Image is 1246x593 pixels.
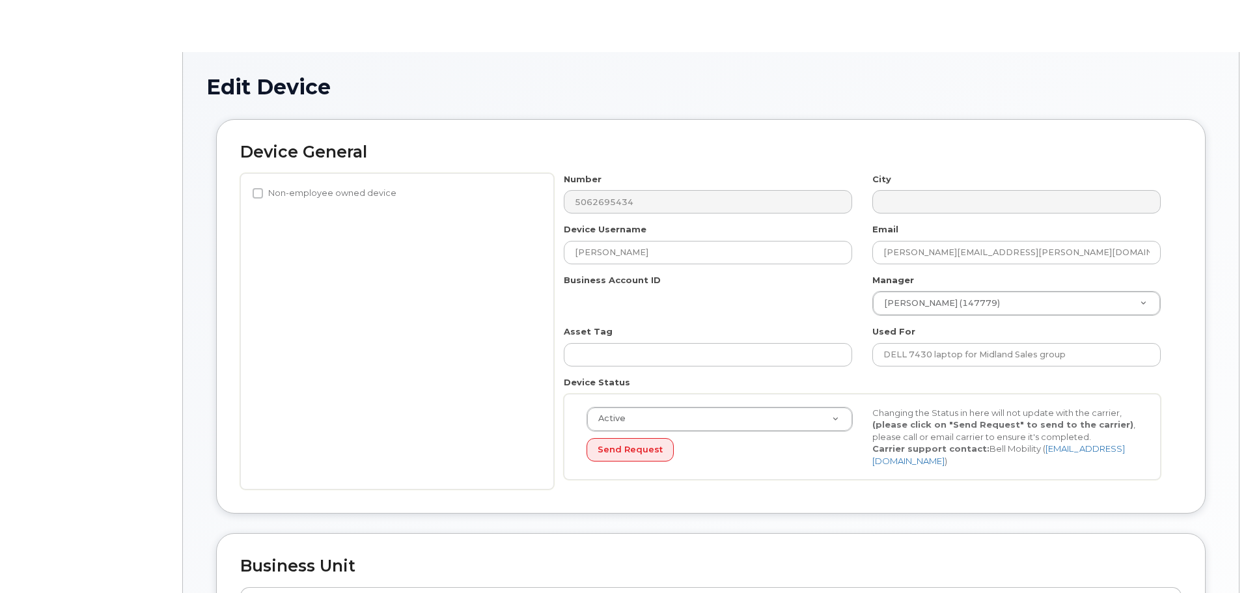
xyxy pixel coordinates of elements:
label: City [872,173,891,186]
h2: Business Unit [240,557,1182,575]
label: Asset Tag [564,325,613,338]
a: [PERSON_NAME] (147779) [873,292,1160,315]
label: Manager [872,274,914,286]
button: Send Request [587,438,674,462]
label: Used For [872,325,915,338]
div: Changing the Status in here will not update with the carrier, , please call or email carrier to e... [863,407,1148,467]
span: [PERSON_NAME] (147779) [876,297,1000,309]
h1: Edit Device [206,76,1215,98]
strong: (please click on "Send Request" to send to the carrier) [872,419,1133,430]
label: Business Account ID [564,274,661,286]
strong: Carrier support contact: [872,443,990,454]
a: [EMAIL_ADDRESS][DOMAIN_NAME] [872,443,1125,466]
label: Device Status [564,376,630,389]
label: Device Username [564,223,646,236]
label: Email [872,223,898,236]
h2: Device General [240,143,1182,161]
label: Number [564,173,602,186]
a: Active [587,407,852,431]
span: Active [590,413,626,424]
input: Non-employee owned device [253,188,263,199]
label: Non-employee owned device [253,186,396,201]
